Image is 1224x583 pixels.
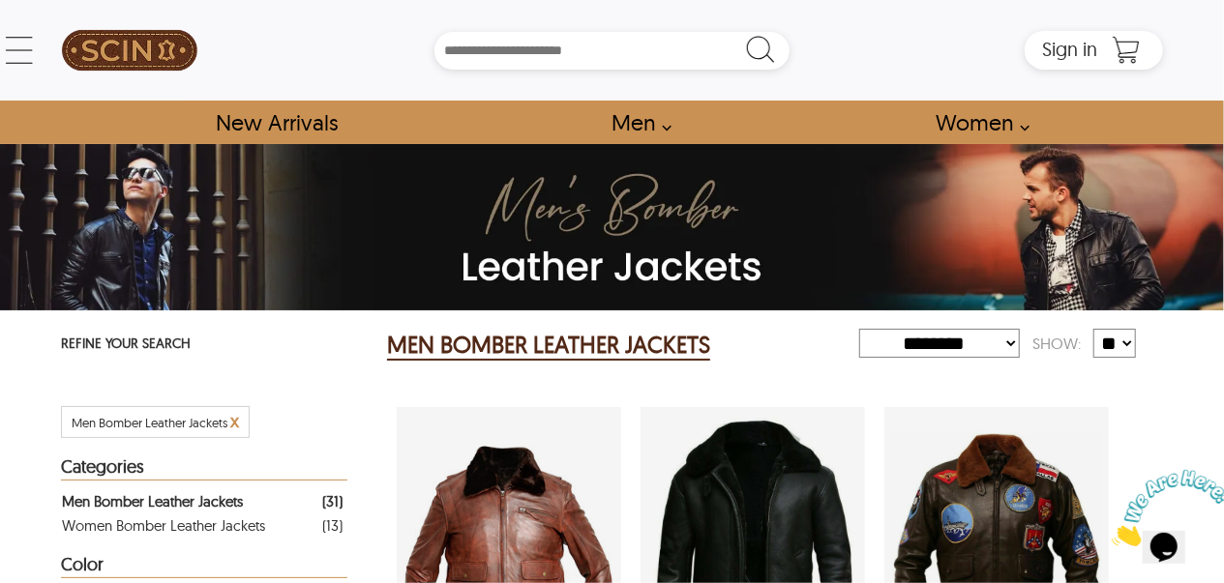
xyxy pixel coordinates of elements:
[61,555,347,578] div: Heading Filter Men Bomber Leather Jackets by Color
[387,326,837,364] div: Men Bomber Leather Jackets 31 Results Found
[1042,37,1097,61] span: Sign in
[61,10,198,91] a: SCIN
[322,489,343,513] div: ( 31 )
[62,513,343,538] a: Filter Women Bomber Leather Jackets
[1104,462,1224,554] iframe: chat widget
[62,489,343,513] a: Filter Men Bomber Leather Jackets
[590,101,683,144] a: shop men's leather jackets
[62,489,243,513] div: Men Bomber Leather Jackets
[387,330,710,361] h2: MEN BOMBER LEATHER JACKETS
[230,415,239,430] a: Cancel Filter
[1107,36,1146,65] a: Shopping Cart
[1042,44,1097,59] a: Sign in
[230,410,239,432] span: x
[62,513,265,538] div: Women Bomber Leather Jackets
[62,10,197,91] img: SCIN
[8,8,128,84] img: Chat attention grabber
[194,101,359,144] a: Shop New Arrivals
[61,457,347,481] div: Heading Filter Men Bomber Leather Jackets by Categories
[72,415,227,430] span: Filter Men Bomber Leather Jackets
[913,101,1040,144] a: Shop Women Leather Jackets
[322,513,343,538] div: ( 13 )
[61,330,347,360] p: REFINE YOUR SEARCH
[1020,327,1093,361] div: Show:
